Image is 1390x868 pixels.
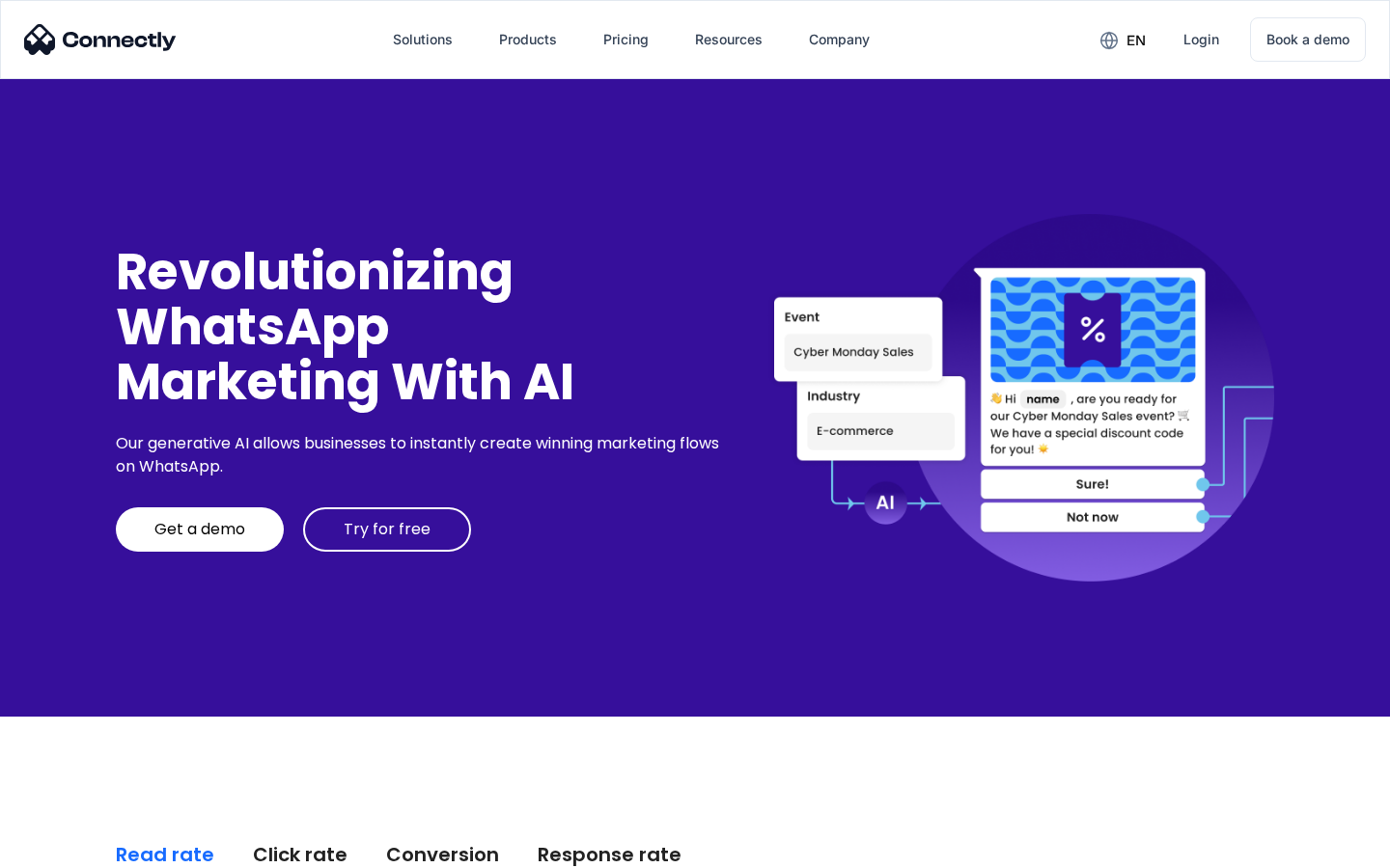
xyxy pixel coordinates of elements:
div: Resources [695,26,763,53]
div: Solutions [393,26,453,53]
div: Revolutionizing WhatsApp Marketing With AI [116,244,726,410]
div: Click rate [253,841,347,868]
div: Try for free [344,520,431,539]
div: Pricing [603,26,649,53]
div: Response rate [538,841,681,868]
a: Login [1168,16,1235,63]
div: Read rate [116,841,214,868]
div: Products [499,26,557,53]
div: Login [1183,26,1219,53]
div: Get a demo [154,520,245,539]
a: Book a demo [1250,17,1366,62]
a: Pricing [588,16,664,63]
a: Get a demo [116,507,284,552]
div: Conversion [386,841,499,868]
div: Company [809,26,870,53]
a: Try for free [303,507,471,552]
div: Our generative AI allows businesses to instantly create winning marketing flows on WhatsApp. [116,432,726,478]
img: Connectly Logo [24,24,177,55]
div: en [1126,27,1146,54]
